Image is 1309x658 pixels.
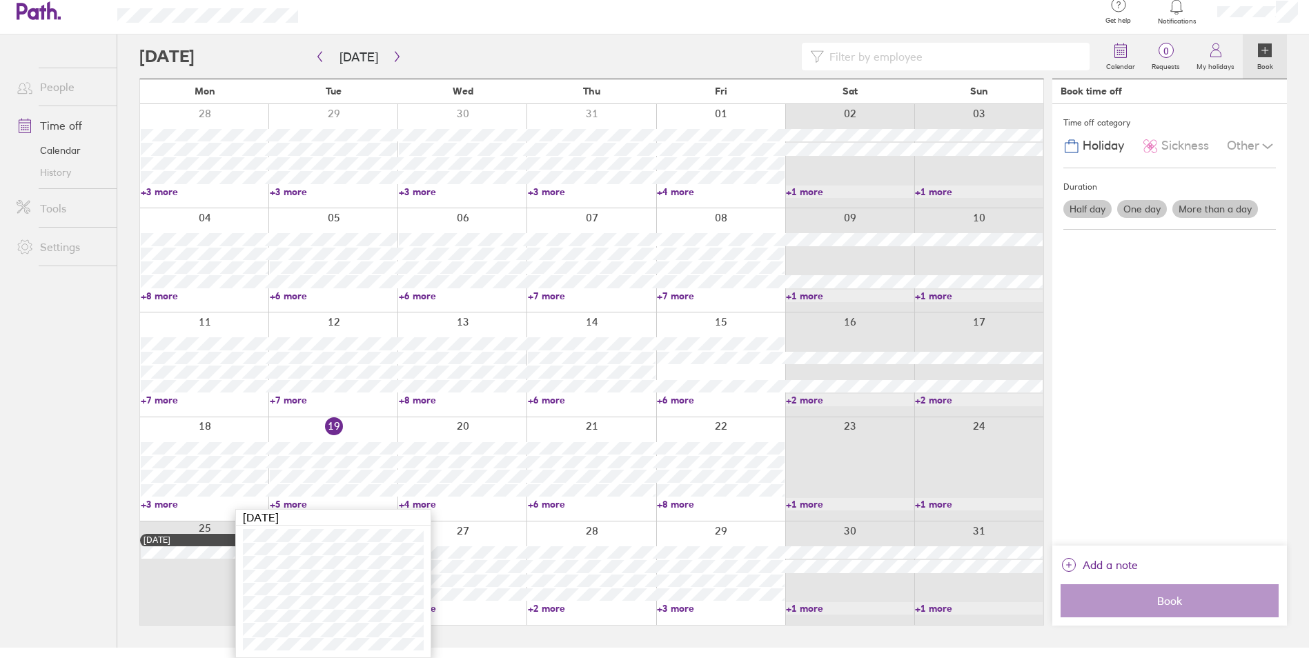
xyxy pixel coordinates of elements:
a: +2 more [528,602,656,615]
span: Fri [715,86,727,97]
a: +7 more [657,290,785,302]
a: +3 more [141,186,268,198]
a: My holidays [1188,34,1243,79]
label: My holidays [1188,59,1243,71]
label: More than a day [1172,200,1258,218]
a: +1 more [786,602,914,615]
a: +1 more [915,602,1043,615]
a: +2 more [915,394,1043,406]
div: Duration [1063,177,1276,197]
button: [DATE] [328,46,389,68]
a: +7 more [270,394,397,406]
a: Settings [6,233,117,261]
a: +1 more [915,186,1043,198]
span: Thu [583,86,600,97]
span: Add a note [1083,554,1138,576]
button: Add a note [1061,554,1138,576]
a: +3 more [141,498,268,510]
span: Mon [195,86,215,97]
a: +3 more [270,186,397,198]
span: Sat [843,86,858,97]
span: Get help [1096,17,1141,25]
a: +1 more [786,186,914,198]
a: +4 more [399,498,526,510]
a: People [6,73,117,101]
span: Notifications [1154,17,1199,26]
a: +3 more [399,186,526,198]
a: 0Requests [1143,34,1188,79]
div: Other [1227,133,1276,159]
a: +7 more [528,290,656,302]
a: +3 more [528,186,656,198]
span: Sun [970,86,988,97]
a: +3 more [657,602,785,615]
label: Half day [1063,200,1112,218]
span: 0 [1143,46,1188,57]
label: Book [1249,59,1281,71]
a: +1 more [915,498,1043,510]
span: Holiday [1083,139,1124,153]
div: Book time off [1061,86,1122,97]
a: +6 more [528,394,656,406]
a: Book [1243,34,1287,79]
button: Book [1061,584,1279,617]
label: One day [1117,200,1167,218]
a: +4 more [657,186,785,198]
input: Filter by employee [824,43,1081,70]
span: Book [1070,595,1269,607]
span: Wed [453,86,473,97]
a: Calendar [1098,34,1143,79]
div: [DATE] [144,535,266,545]
a: +6 more [657,394,785,406]
a: Time off [6,112,117,139]
a: +6 more [528,498,656,510]
a: +8 more [141,290,268,302]
a: +2 more [786,394,914,406]
a: +7 more [141,394,268,406]
label: Calendar [1098,59,1143,71]
span: Sickness [1161,139,1209,153]
a: Calendar [6,139,117,161]
span: Tue [326,86,342,97]
a: +1 more [786,290,914,302]
label: Requests [1143,59,1188,71]
a: +1 more [399,602,526,615]
a: +1 more [915,290,1043,302]
a: +5 more [270,498,397,510]
div: [DATE] [236,510,431,526]
div: Time off category [1063,112,1276,133]
a: +1 more [786,498,914,510]
a: +6 more [399,290,526,302]
a: History [6,161,117,183]
a: +8 more [399,394,526,406]
a: +6 more [270,290,397,302]
a: +8 more [657,498,785,510]
a: Tools [6,195,117,222]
